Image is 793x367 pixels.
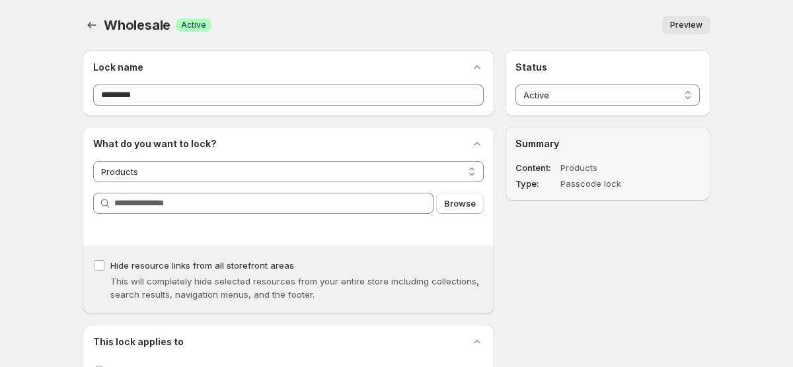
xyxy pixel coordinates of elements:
[515,177,558,190] dt: Type :
[670,20,702,30] span: Preview
[515,161,558,174] dt: Content :
[662,16,710,34] button: Preview
[515,61,700,74] h2: Status
[104,17,170,33] span: Wholesale
[83,16,101,34] button: Back
[93,61,143,74] h2: Lock name
[436,193,484,214] button: Browse
[444,197,476,210] span: Browse
[110,260,294,271] span: Hide resource links from all storefront areas
[93,335,184,349] h2: This lock applies to
[110,276,479,300] span: This will completely hide selected resources from your entire store including collections, search...
[560,177,662,190] dd: Passcode lock
[93,137,217,150] h2: What do you want to lock?
[560,161,662,174] dd: Products
[181,20,206,30] span: Active
[515,137,700,150] h2: Summary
